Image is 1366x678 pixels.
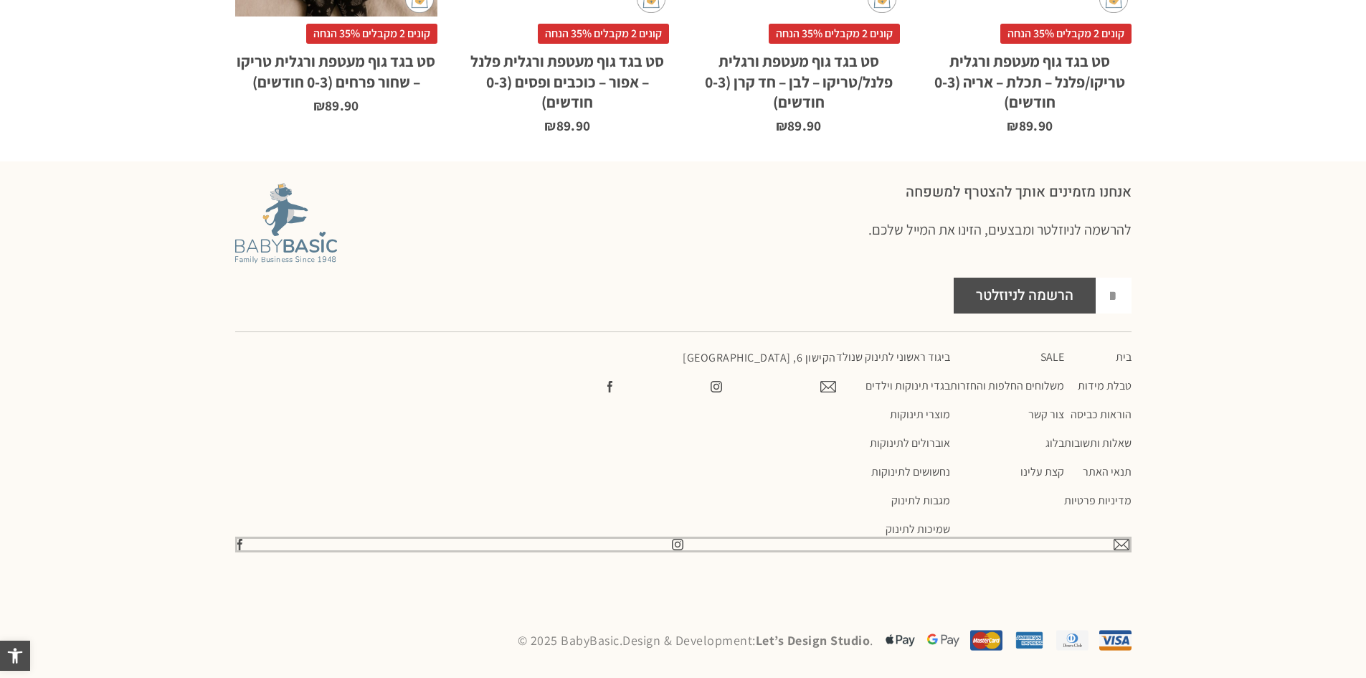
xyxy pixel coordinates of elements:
[1064,350,1132,508] nav: תפריט
[1007,116,1053,135] bdi: 89.90
[706,278,1132,314] form: Footer NLTR Form
[706,183,1132,202] h2: אנחנו מזמינים אותך להצטרף למשפחה
[950,465,1064,479] a: קצת עלינו
[950,379,1064,393] a: משלוחים החלפות והחזרות
[538,24,669,44] span: קונים 2 מקבלים 35% הנחה
[950,436,1064,451] a: בלוג
[950,350,1064,364] a: SALE
[313,96,359,115] bdi: 89.90
[950,408,1064,422] a: צור קשר
[607,350,836,366] p: הקישון 6, [GEOGRAPHIC_DATA]
[836,379,950,393] a: בגדי תינוקות וילדים
[544,116,590,135] bdi: 89.90
[698,44,901,112] h2: סט בגד גוף מעטפת ורגלית פלנל/טריקו – לבן – חד קרן (0-3 חודשים)
[929,44,1132,112] h2: סט בגד גוף מעטפת ורגלית טריקו/פלנל – תכלת – אריה (0-3 חודשים)
[756,632,871,649] a: Let’s Design Studio
[607,381,612,392] img: עשו לנו לייק בפייסבוק
[836,522,950,537] a: שמיכות לתינוק
[1114,539,1129,550] img: צרו קשר עם בייבי בייסיק במייל
[954,278,1096,314] button: הרשמה לניוזלטר
[1064,465,1132,479] a: תנאי האתר
[711,381,722,392] img: צפו בעמוד שלנו באינסטגרם
[836,465,950,479] a: נחשושים לתינוקות
[836,436,950,451] a: אוברולים לתינוקות
[466,44,669,112] h2: סט בגד גוף מעטפת ורגלית פלנל – אפור – כוכבים ופסים (0-3 חודשים)
[836,350,950,537] nav: תפריט
[769,24,900,44] span: קונים 2 מקבלים 35% הנחה
[776,116,822,135] bdi: 89.90
[706,220,1132,260] h3: להרשמה לניוזלטר ומבצעים, הזינו את המייל שלכם.
[306,24,437,44] span: קונים 2 מקבלים 35% הנחה
[518,631,873,649] p: © 2025 BabyBasic. Design & Development: .
[235,44,438,91] h2: סט בגד גוף מעטפת ורגלית טריקו – שחור פרחים (0-3 חודשים)
[1064,379,1132,393] a: טבלת מידות
[1064,494,1132,508] a: מדיניות פרטיות
[1007,116,1018,135] span: ₪
[1064,436,1132,451] a: שאלות ותשובות
[1000,24,1132,44] span: קונים 2 מקבלים 35% הנחה
[976,278,1073,314] span: הרשמה לניוזלטר
[237,539,242,550] img: עשו לנו לייק בפייסבוק
[672,539,683,550] img: צפו בעמוד שלנו באינסטגרם
[836,408,950,422] a: מוצרי תינוקות
[235,183,337,263] img: Baby Basic מבית אריה בגדים לתינוקות
[836,350,950,364] a: ביגוד ראשוני לתינוק שנולד
[1064,350,1132,364] a: בית
[950,350,1064,479] nav: תפריט
[820,381,836,392] img: צרו קשר עם בייבי בייסיק במייל
[544,116,556,135] span: ₪
[776,116,787,135] span: ₪
[836,494,950,508] a: מגבות לתינוק
[1064,408,1132,422] a: הוראות כביסה
[313,96,325,115] span: ₪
